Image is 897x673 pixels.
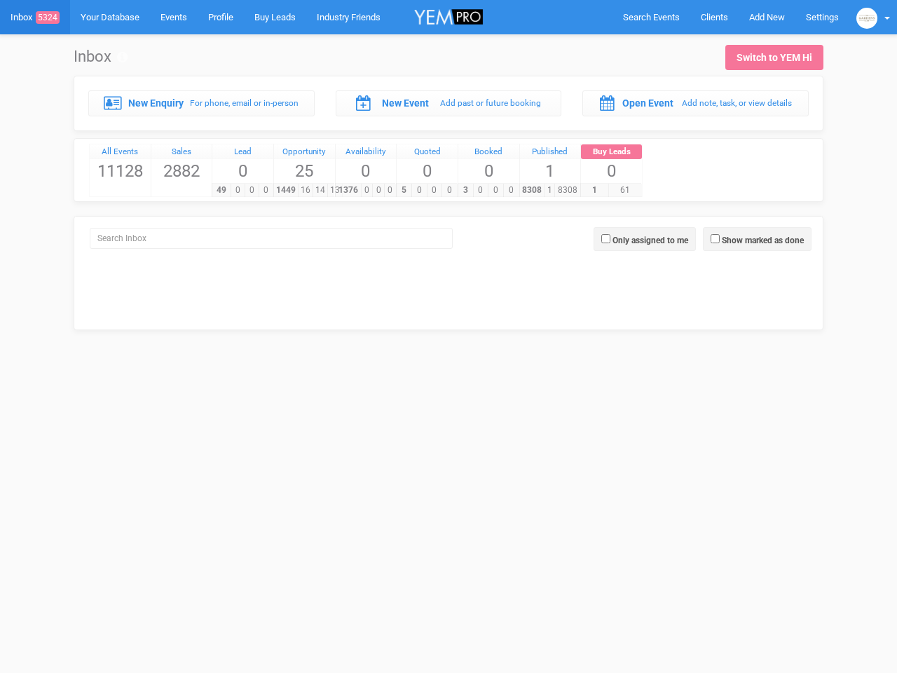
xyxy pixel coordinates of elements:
label: Show marked as done [722,234,804,247]
span: Add New [749,12,785,22]
img: open-uri20240808-2-z9o2v [856,8,877,29]
span: 0 [427,184,443,197]
span: 0 [397,159,458,183]
span: 2882 [151,159,212,183]
span: 0 [372,184,384,197]
span: 0 [488,184,504,197]
span: 0 [245,184,259,197]
small: Add note, task, or view details [682,98,792,108]
span: 49 [212,184,231,197]
a: Lead [212,144,273,160]
a: Buy Leads [581,144,642,160]
span: 0 [473,184,489,197]
span: 0 [361,184,373,197]
span: 1 [544,184,555,197]
span: 1449 [273,184,299,197]
a: Quoted [397,144,458,160]
span: 5 [396,184,412,197]
a: Published [520,144,581,160]
a: New Enquiry For phone, email or in-person [88,90,315,116]
a: Open Event Add note, task, or view details [582,90,809,116]
span: 0 [212,159,273,183]
label: Open Event [622,96,673,110]
span: 8308 [554,184,580,197]
span: 0 [384,184,396,197]
label: Only assigned to me [612,234,688,247]
span: 1 [580,184,609,197]
small: Add past or future booking [440,98,541,108]
span: 3 [458,184,474,197]
span: 13 [327,184,343,197]
span: Search Events [623,12,680,22]
span: 0 [231,184,245,197]
span: 0 [441,184,458,197]
a: Booked [458,144,519,160]
span: 0 [581,159,642,183]
a: Availability [336,144,397,160]
a: All Events [90,144,151,160]
a: New Event Add past or future booking [336,90,562,116]
div: Switch to YEM Hi [737,50,812,64]
label: New Event [382,96,429,110]
h1: Inbox [74,48,128,65]
a: Switch to YEM Hi [725,45,823,70]
span: 11128 [90,159,151,183]
span: Clients [701,12,728,22]
input: Search Inbox [90,228,453,249]
span: 0 [458,159,519,183]
label: New Enquiry [128,96,184,110]
span: 14 [313,184,328,197]
span: 8308 [519,184,545,197]
span: 61 [608,184,642,197]
span: 0 [503,184,519,197]
small: For phone, email or in-person [190,98,299,108]
span: 0 [259,184,273,197]
span: 0 [336,159,397,183]
span: 25 [274,159,335,183]
span: 0 [411,184,427,197]
span: 1376 [335,184,362,197]
span: 5324 [36,11,60,24]
a: Sales [151,144,212,160]
a: Opportunity [274,144,335,160]
span: 16 [298,184,313,197]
